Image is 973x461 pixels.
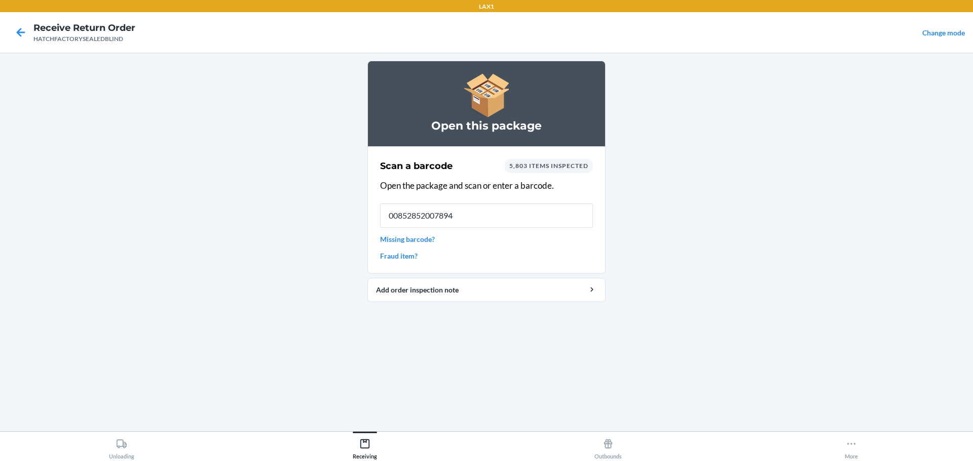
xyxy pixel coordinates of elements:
[479,2,494,11] p: LAX1
[486,432,730,459] button: Outbounds
[380,159,453,173] h2: Scan a barcode
[380,250,593,261] a: Fraud item?
[109,434,134,459] div: Unloading
[594,434,622,459] div: Outbounds
[380,234,593,244] a: Missing barcode?
[509,162,588,170] span: 5,803 items inspected
[380,203,593,228] input: Barcode
[376,284,597,295] div: Add order inspection note
[353,434,377,459] div: Receiving
[380,179,593,192] p: Open the package and scan or enter a barcode.
[845,434,858,459] div: More
[33,34,135,44] div: HATCHFACTORYSEALEDBLIND
[33,21,135,34] h4: Receive Return Order
[922,28,965,37] a: Change mode
[380,118,593,134] h3: Open this package
[730,432,973,459] button: More
[367,278,606,302] button: Add order inspection note
[243,432,486,459] button: Receiving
